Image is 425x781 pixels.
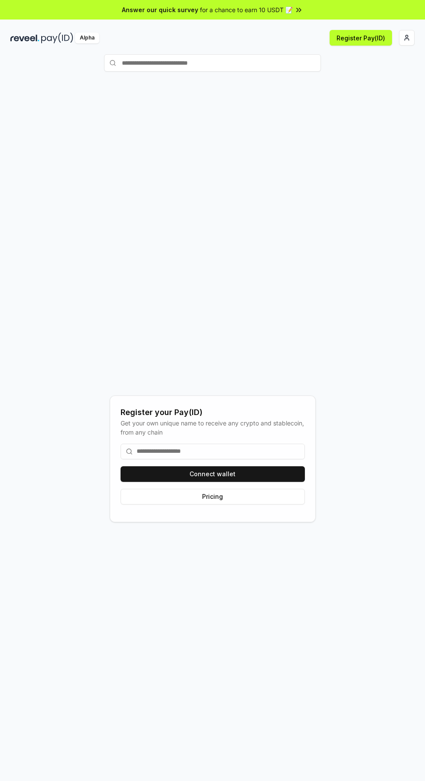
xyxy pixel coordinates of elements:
div: Alpha [75,33,99,43]
div: Get your own unique name to receive any crypto and stablecoin, from any chain [121,419,305,437]
button: Register Pay(ID) [330,30,392,46]
div: Register your Pay(ID) [121,406,305,419]
button: Pricing [121,489,305,504]
span: Answer our quick survey [122,5,198,14]
img: reveel_dark [10,33,39,43]
img: pay_id [41,33,73,43]
span: for a chance to earn 10 USDT 📝 [200,5,293,14]
button: Connect wallet [121,466,305,482]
